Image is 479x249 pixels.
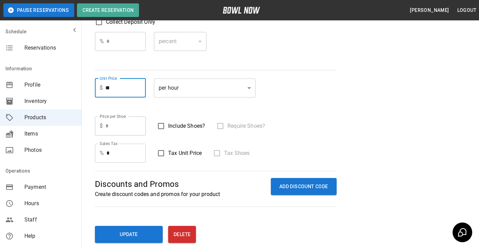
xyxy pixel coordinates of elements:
div: percent [154,32,206,51]
span: Staff [24,216,76,224]
p: Discounts and Promos [95,178,220,190]
span: Tax Shoes [224,149,250,157]
span: Photos [24,146,76,154]
span: Collect Deposit Only [106,18,155,26]
p: % [100,149,104,157]
span: Tax Unit Price [168,149,202,157]
span: Inventory [24,97,76,105]
img: logo [223,7,260,14]
p: Create discount codes and promos for your product [95,190,220,198]
span: Help [24,232,76,240]
button: ADD DISCOUNT CODE [271,178,337,195]
span: Hours [24,199,76,208]
span: Require Shoes? [227,122,265,130]
span: Reservations [24,44,76,52]
div: per hour [154,78,256,97]
p: $ [100,122,103,130]
button: Delete [168,226,196,243]
button: Update [95,226,163,243]
span: Items [24,130,76,138]
p: % [100,37,104,46]
span: Payment [24,183,76,191]
button: Create Reservation [77,3,139,17]
button: Logout [455,4,479,17]
span: Include Shoes? [168,122,205,130]
button: Pause Reservations [3,3,74,17]
p: $ [100,84,103,92]
span: Products [24,113,76,122]
button: [PERSON_NAME] [407,4,452,17]
span: Profile [24,81,76,89]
